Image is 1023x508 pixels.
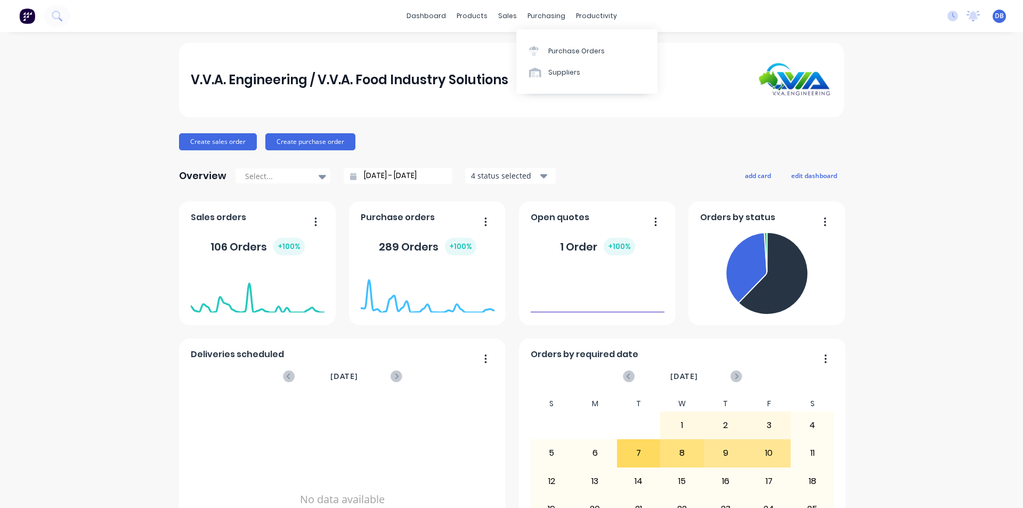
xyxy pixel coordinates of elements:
div: 106 Orders [210,238,305,255]
div: T [704,396,748,412]
div: 3 [748,412,790,439]
a: dashboard [401,8,451,24]
div: 4 status selected [471,170,538,181]
div: 1 [661,412,703,439]
button: add card [738,168,778,182]
div: 289 Orders [379,238,476,255]
div: 1 Order [560,238,635,255]
div: 10 [748,440,790,466]
div: 13 [574,468,616,495]
span: DB [995,11,1004,21]
div: 5 [531,440,573,466]
button: Create purchase order [265,133,355,150]
div: 6 [574,440,616,466]
img: V.V.A. Engineering / V.V.A. Food Industry Solutions [758,63,832,96]
span: Sales orders [191,211,246,224]
div: S [791,396,834,412]
div: 11 [791,440,834,466]
div: + 100 % [445,238,476,255]
a: Suppliers [516,62,657,83]
img: Factory [19,8,35,24]
span: Orders by status [700,211,775,224]
div: Purchase Orders [548,46,605,56]
span: [DATE] [330,370,358,382]
div: + 100 % [604,238,635,255]
div: W [660,396,704,412]
div: 4 [791,412,834,439]
div: 7 [618,440,660,466]
div: Overview [179,165,226,187]
div: V.V.A. Engineering / V.V.A. Food Industry Solutions [191,69,508,91]
div: 9 [704,440,747,466]
div: 14 [618,468,660,495]
div: sales [493,8,522,24]
div: M [573,396,617,412]
div: 15 [661,468,703,495]
div: Suppliers [548,68,580,77]
div: 8 [661,440,703,466]
button: Create sales order [179,133,257,150]
div: 17 [748,468,790,495]
div: 12 [531,468,573,495]
button: edit dashboard [784,168,844,182]
div: S [530,396,574,412]
div: productivity [571,8,622,24]
div: T [617,396,661,412]
div: F [747,396,791,412]
div: 2 [704,412,747,439]
div: 16 [704,468,747,495]
span: [DATE] [670,370,698,382]
div: purchasing [522,8,571,24]
div: 18 [791,468,834,495]
div: products [451,8,493,24]
a: Purchase Orders [516,40,657,61]
div: + 100 % [273,238,305,255]
span: Open quotes [531,211,589,224]
button: 4 status selected [465,168,556,184]
span: Purchase orders [361,211,435,224]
